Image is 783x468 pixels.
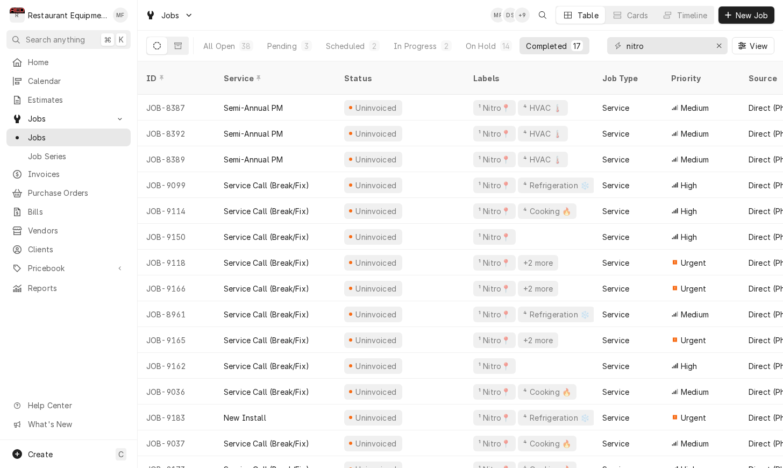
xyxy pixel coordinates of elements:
[354,283,398,294] div: Uninvoiced
[522,386,572,398] div: ⁴ Cooking 🔥
[224,205,309,217] div: Service Call (Break/Fix)
[490,8,506,23] div: MF
[6,72,131,90] a: Calendar
[602,309,629,320] div: Service
[354,360,398,372] div: Uninvoiced
[28,206,125,217] span: Bills
[138,405,215,430] div: JOB-9183
[602,283,629,294] div: Service
[326,40,365,52] div: Scheduled
[138,224,215,250] div: JOB-9150
[28,419,124,430] span: What's New
[354,386,398,398] div: Uninvoiced
[354,205,398,217] div: Uninvoiced
[28,244,125,255] span: Clients
[602,386,629,398] div: Service
[6,279,131,297] a: Reports
[478,386,511,398] div: ¹ Nitro📍
[681,360,697,372] span: High
[28,168,125,180] span: Invoices
[710,37,728,54] button: Erase input
[627,10,649,21] div: Cards
[224,438,309,449] div: Service Call (Break/Fix)
[522,102,563,114] div: ⁴ HVAC 🌡️
[734,10,770,21] span: New Job
[354,412,398,423] div: Uninvoiced
[10,8,25,23] div: R
[522,180,590,191] div: ⁴ Refrigeration ❄️
[478,205,511,217] div: ¹ Nitro📍
[6,30,131,49] button: Search anything⌘K
[522,335,554,346] div: +2 more
[522,205,572,217] div: ⁴ Cooking 🔥
[354,438,398,449] div: Uninvoiced
[354,102,398,114] div: Uninvoiced
[371,40,378,52] div: 2
[522,412,590,423] div: ⁴ Refrigeration ❄️
[490,8,506,23] div: Madyson Fisher's Avatar
[478,283,511,294] div: ¹ Nitro📍
[6,184,131,202] a: Purchase Orders
[224,73,325,84] div: Service
[478,154,511,165] div: ¹ Nitro📍
[478,438,511,449] div: ¹ Nitro📍
[354,128,398,139] div: Uninvoiced
[141,6,198,24] a: Go to Jobs
[522,283,554,294] div: +2 more
[602,180,629,191] div: Service
[28,450,53,459] span: Create
[718,6,774,24] button: New Job
[113,8,128,23] div: MF
[138,275,215,301] div: JOB-9166
[203,40,235,52] div: All Open
[138,430,215,456] div: JOB-9037
[28,75,125,87] span: Calendar
[522,154,563,165] div: ⁴ HVAC 🌡️
[224,257,309,268] div: Service Call (Break/Fix)
[478,128,511,139] div: ¹ Nitro📍
[118,449,124,460] span: C
[578,10,599,21] div: Table
[478,360,511,372] div: ¹ Nitro📍
[503,8,518,23] div: DS
[138,198,215,224] div: JOB-9114
[681,283,706,294] span: Urgent
[732,37,774,54] button: View
[602,205,629,217] div: Service
[138,95,215,120] div: JOB-8387
[354,231,398,243] div: Uninvoiced
[503,8,518,23] div: Derek Stewart's Avatar
[224,412,266,423] div: New Install
[224,335,309,346] div: Service Call (Break/Fix)
[138,327,215,353] div: JOB-9165
[354,154,398,165] div: Uninvoiced
[478,102,511,114] div: ¹ Nitro📍
[138,120,215,146] div: JOB-8392
[681,102,709,114] span: Medium
[478,231,511,243] div: ¹ Nitro📍
[6,396,131,414] a: Go to Help Center
[681,438,709,449] span: Medium
[522,257,554,268] div: +2 more
[602,412,629,423] div: Service
[681,412,706,423] span: Urgent
[526,40,566,52] div: Completed
[681,257,706,268] span: Urgent
[681,205,697,217] span: High
[6,240,131,258] a: Clients
[6,415,131,433] a: Go to What's New
[354,257,398,268] div: Uninvoiced
[478,412,511,423] div: ¹ Nitro📍
[6,129,131,146] a: Jobs
[138,172,215,198] div: JOB-9099
[224,231,309,243] div: Service Call (Break/Fix)
[224,283,309,294] div: Service Call (Break/Fix)
[28,282,125,294] span: Reports
[354,309,398,320] div: Uninvoiced
[28,10,107,21] div: Restaurant Equipment Diagnostics
[6,259,131,277] a: Go to Pricebook
[28,56,125,68] span: Home
[6,91,131,109] a: Estimates
[354,335,398,346] div: Uninvoiced
[602,438,629,449] div: Service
